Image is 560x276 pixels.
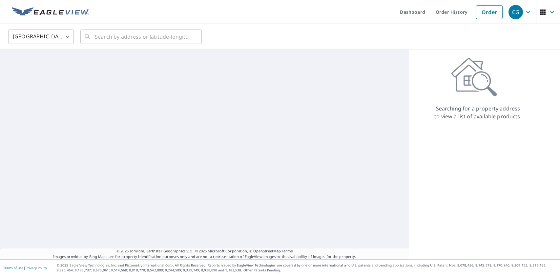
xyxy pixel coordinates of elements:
[253,248,281,253] a: OpenStreetMap
[8,28,74,46] div: [GEOGRAPHIC_DATA]
[116,248,293,254] span: © 2025 TomTom, Earthstar Geographics SIO, © 2025 Microsoft Corporation, ©
[3,266,47,270] p: |
[26,266,47,270] a: Privacy Policy
[12,7,89,17] img: EV Logo
[57,263,557,273] p: © 2025 Eagle View Technologies, Inc. and Pictometry International Corp. All Rights Reserved. Repo...
[476,5,503,19] a: Order
[434,105,522,120] p: Searching for a property address to view a list of available products.
[95,28,188,46] input: Search by address or latitude-longitude
[282,248,293,253] a: Terms
[3,266,24,270] a: Terms of Use
[508,5,523,19] div: CG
